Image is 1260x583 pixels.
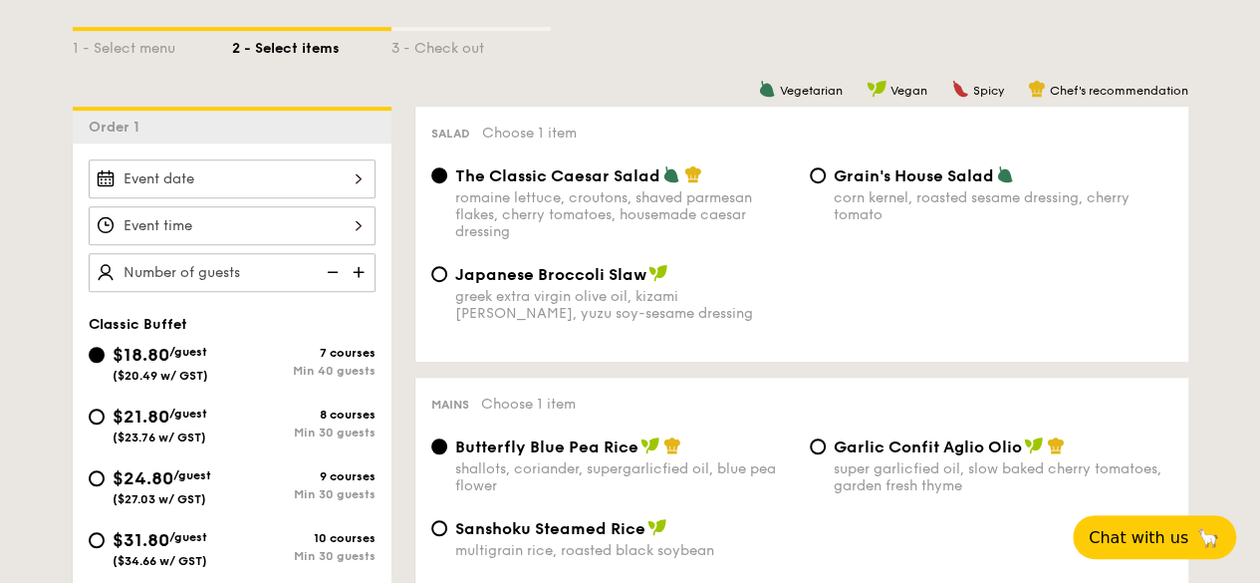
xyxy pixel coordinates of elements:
div: 3 - Check out [391,31,551,59]
div: shallots, coriander, supergarlicfied oil, blue pea flower [455,460,794,494]
img: icon-spicy.37a8142b.svg [951,80,969,98]
span: Salad [431,127,470,141]
button: Chat with us🦙 [1073,515,1236,559]
div: super garlicfied oil, slow baked cherry tomatoes, garden fresh thyme [834,460,1172,494]
img: icon-vegan.f8ff3823.svg [640,437,660,454]
div: 10 courses [232,531,376,545]
div: 9 courses [232,469,376,483]
img: icon-vegetarian.fe4039eb.svg [996,165,1014,183]
img: icon-vegan.f8ff3823.svg [867,80,886,98]
span: $21.80 [113,406,169,428]
input: Grain's House Saladcorn kernel, roasted sesame dressing, cherry tomato [810,167,826,183]
div: Min 30 guests [232,549,376,563]
span: ($27.03 w/ GST) [113,492,206,506]
span: Garlic Confit Aglio Olio [834,437,1022,456]
span: $18.80 [113,344,169,366]
input: Number of guests [89,253,376,292]
span: Vegan [890,84,927,98]
span: Classic Buffet [89,316,187,333]
input: The Classic Caesar Saladromaine lettuce, croutons, shaved parmesan flakes, cherry tomatoes, house... [431,167,447,183]
span: Choose 1 item [482,125,577,142]
div: Min 30 guests [232,487,376,501]
span: Mains [431,398,469,412]
span: /guest [169,530,207,544]
input: Event date [89,159,376,198]
span: $31.80 [113,529,169,551]
div: Min 40 guests [232,364,376,378]
span: Butterfly Blue Pea Rice [455,437,638,456]
span: Grain's House Salad [834,166,994,185]
div: greek extra virgin olive oil, kizami [PERSON_NAME], yuzu soy-sesame dressing [455,288,794,322]
img: icon-vegan.f8ff3823.svg [647,518,667,536]
img: icon-chef-hat.a58ddaea.svg [684,165,702,183]
div: corn kernel, roasted sesame dressing, cherry tomato [834,189,1172,223]
img: icon-chef-hat.a58ddaea.svg [1047,437,1065,454]
img: icon-chef-hat.a58ddaea.svg [1028,80,1046,98]
input: Garlic Confit Aglio Oliosuper garlicfied oil, slow baked cherry tomatoes, garden fresh thyme [810,438,826,454]
img: icon-vegetarian.fe4039eb.svg [662,165,680,183]
input: $31.80/guest($34.66 w/ GST)10 coursesMin 30 guests [89,532,105,548]
div: 2 - Select items [232,31,391,59]
img: icon-chef-hat.a58ddaea.svg [663,437,681,454]
span: The Classic Caesar Salad [455,166,660,185]
span: Japanese Broccoli Slaw [455,265,646,284]
img: icon-vegan.f8ff3823.svg [1024,437,1044,454]
input: Sanshoku Steamed Ricemultigrain rice, roasted black soybean [431,520,447,536]
span: ($23.76 w/ GST) [113,431,206,444]
img: icon-vegetarian.fe4039eb.svg [758,80,776,98]
span: Order 1 [89,119,147,136]
span: /guest [169,407,207,421]
div: 1 - Select menu [73,31,232,59]
span: Vegetarian [780,84,843,98]
span: Chef's recommendation [1050,84,1188,98]
div: 8 courses [232,408,376,422]
img: icon-add.58712e84.svg [346,253,376,291]
input: $21.80/guest($23.76 w/ GST)8 coursesMin 30 guests [89,409,105,425]
input: Japanese Broccoli Slawgreek extra virgin olive oil, kizami [PERSON_NAME], yuzu soy-sesame dressing [431,266,447,282]
div: 7 courses [232,346,376,360]
span: Chat with us [1089,528,1188,547]
span: Sanshoku Steamed Rice [455,519,645,538]
span: $24.80 [113,467,173,489]
div: romaine lettuce, croutons, shaved parmesan flakes, cherry tomatoes, housemade caesar dressing [455,189,794,240]
span: /guest [169,345,207,359]
span: /guest [173,468,211,482]
input: Butterfly Blue Pea Riceshallots, coriander, supergarlicfied oil, blue pea flower [431,438,447,454]
span: ($34.66 w/ GST) [113,554,207,568]
div: multigrain rice, roasted black soybean [455,542,794,559]
span: Spicy [973,84,1004,98]
input: $18.80/guest($20.49 w/ GST)7 coursesMin 40 guests [89,347,105,363]
img: icon-reduce.1d2dbef1.svg [316,253,346,291]
div: Min 30 guests [232,426,376,439]
span: 🦙 [1196,526,1220,549]
span: Choose 1 item [481,396,576,413]
input: $24.80/guest($27.03 w/ GST)9 coursesMin 30 guests [89,470,105,486]
input: Event time [89,206,376,245]
span: ($20.49 w/ GST) [113,369,208,383]
img: icon-vegan.f8ff3823.svg [648,264,668,282]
